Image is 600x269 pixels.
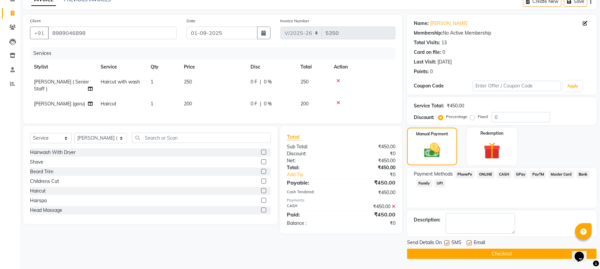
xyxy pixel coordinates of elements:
[451,239,461,247] span: SMS
[282,189,341,196] div: Cash Tendered:
[437,59,452,66] div: [DATE]
[34,101,85,107] span: [PERSON_NAME] (goru)
[577,171,590,178] span: Bank
[341,179,400,187] div: ₹450.00
[414,30,443,37] div: Membership:
[414,68,429,75] div: Points:
[151,79,153,85] span: 1
[414,20,429,27] div: Name:
[187,18,196,24] label: Date
[34,79,89,92] span: [PERSON_NAME] ( Senior Staff )
[563,81,582,91] button: Apply
[530,171,546,178] span: PayTM
[287,198,395,203] div: Payments
[341,203,400,210] div: ₹450.00
[480,130,503,136] label: Redemption
[147,60,180,74] th: Qty
[514,171,528,178] span: GPay
[101,79,140,85] span: Haircut with wash
[341,150,400,157] div: ₹0
[300,101,308,107] span: 200
[180,60,247,74] th: Price
[251,78,257,85] span: 0 F
[282,179,341,187] div: Payable:
[341,157,400,164] div: ₹450.00
[341,210,400,218] div: ₹450.00
[282,220,341,227] div: Balance :
[30,188,46,195] div: Haircut
[97,60,147,74] th: Service
[101,101,116,107] span: Haircut
[300,79,308,85] span: 250
[247,60,297,74] th: Disc
[430,68,433,75] div: 0
[407,249,597,259] button: Checkout
[282,210,341,218] div: Paid:
[282,157,341,164] div: Net:
[549,171,574,178] span: Master Card
[30,197,47,204] div: Hairspa
[419,141,445,160] img: _cash.svg
[441,39,447,46] div: 13
[260,100,261,107] span: |
[447,102,464,109] div: ₹450.00
[414,59,436,66] div: Last Visit:
[414,171,453,178] span: Payment Methods
[251,100,257,107] span: 0 F
[341,220,400,227] div: ₹0
[184,101,192,107] span: 200
[455,171,474,178] span: PhonePe
[414,102,444,109] div: Service Total:
[281,18,309,24] label: Invoice Number
[407,239,442,247] span: Send Details On
[442,49,445,56] div: 0
[297,60,330,74] th: Total
[282,150,341,157] div: Discount:
[414,114,434,121] div: Discount:
[30,149,76,156] div: Hairwash With Dryer
[30,27,49,39] button: +91
[30,207,62,214] div: Head Massage
[341,164,400,171] div: ₹450.00
[414,39,440,46] div: Total Visits:
[414,82,472,89] div: Coupon Code
[351,171,400,178] div: ₹0
[287,133,302,140] span: Total
[446,114,467,120] label: Percentage
[478,140,506,161] img: _gift.svg
[184,79,192,85] span: 250
[341,143,400,150] div: ₹450.00
[430,20,467,27] a: [PERSON_NAME]
[414,216,440,223] div: Description:
[416,131,448,137] label: Manual Payment
[30,18,41,24] label: Client
[474,239,485,247] span: Email
[282,143,341,150] div: Sub Total:
[341,189,400,196] div: ₹450.00
[572,242,593,262] iframe: chat widget
[435,180,445,187] span: UPI
[30,168,53,175] div: Beard Trim
[414,30,590,37] div: No Active Membership
[132,133,271,143] input: Search or Scan
[330,60,395,74] th: Action
[30,159,43,166] div: Shave
[48,27,177,39] input: Search by Name/Mobile/Email/Code
[282,164,341,171] div: Total:
[264,100,272,107] span: 0 %
[414,49,441,56] div: Card on file:
[282,203,341,210] div: CASH
[497,171,511,178] span: CASH
[478,114,488,120] label: Fixed
[30,178,59,185] div: Childrens Cut
[416,180,432,187] span: Family
[151,101,153,107] span: 1
[282,171,351,178] a: Add Tip
[30,60,97,74] th: Stylist
[260,78,261,85] span: |
[473,81,561,91] input: Enter Offer / Coupon Code
[31,47,400,60] div: Services
[477,171,494,178] span: ONLINE
[264,78,272,85] span: 0 %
